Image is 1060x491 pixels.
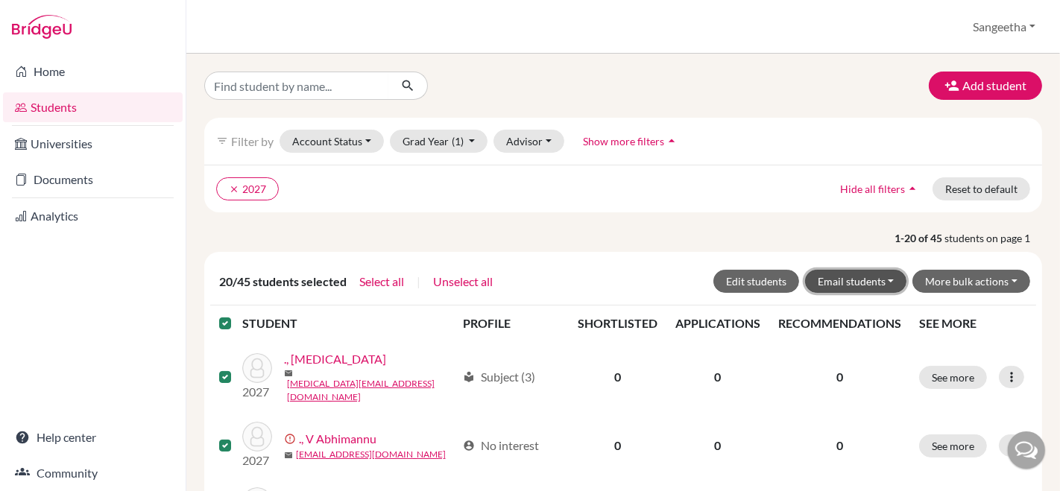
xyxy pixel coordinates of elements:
i: filter_list [216,135,228,147]
p: 2027 [242,383,272,401]
td: 0 [666,413,769,478]
span: (1) [452,135,464,148]
button: Grad Year(1) [390,130,488,153]
strong: 1-20 of 45 [895,230,944,246]
a: Documents [3,165,183,194]
img: Bridge-U [12,15,72,39]
button: Add student [929,72,1042,100]
span: local_library [464,371,476,383]
th: PROFILE [455,305,569,341]
th: APPLICATIONS [666,305,769,341]
button: Advisor [493,130,564,153]
span: account_circle [464,440,476,452]
button: See more [919,366,987,389]
button: Hide all filtersarrow_drop_up [827,177,933,200]
p: 0 [778,368,901,386]
a: Analytics [3,201,183,231]
span: error_outline [284,433,299,445]
th: SHORTLISTED [569,305,666,341]
button: Unselect all [432,272,493,291]
i: clear [229,184,239,194]
button: clear2027 [216,177,279,200]
button: See more [919,434,987,457]
a: [MEDICAL_DATA][EMAIL_ADDRESS][DOMAIN_NAME] [287,377,457,404]
a: ., V Abhimannu [299,430,376,448]
td: 0 [666,341,769,413]
input: Find student by name... [204,72,389,100]
span: students on page 1 [944,230,1042,246]
div: No interest [464,437,540,454]
td: 0 [569,413,666,478]
a: Students [3,92,183,122]
span: Help [34,10,64,24]
a: Home [3,57,183,86]
th: RECOMMENDATIONS [769,305,910,341]
a: ., [MEDICAL_DATA] [284,350,386,368]
span: Show more filters [583,135,664,148]
th: STUDENT [242,305,455,341]
span: Filter by [231,134,274,148]
span: mail [284,369,293,378]
span: mail [284,451,293,460]
button: Show more filtersarrow_drop_up [570,130,692,153]
span: | [417,273,420,291]
span: 20/45 students selected [219,273,347,291]
div: Subject (3) [464,368,536,386]
button: Sangeetha [966,13,1042,41]
button: Select all [359,272,405,291]
button: Reset to default [933,177,1030,200]
a: Community [3,458,183,488]
p: 2027 [242,452,272,469]
i: arrow_drop_up [905,181,920,196]
i: arrow_drop_up [664,133,679,148]
td: 0 [569,341,666,413]
a: Universities [3,129,183,159]
button: More bulk actions [912,270,1030,293]
button: Edit students [713,270,799,293]
span: Hide all filters [840,183,905,195]
th: SEE MORE [910,305,1036,341]
p: 0 [778,437,901,454]
button: Email students [805,270,907,293]
img: ., Kyra [242,353,272,383]
button: Account Status [280,130,384,153]
a: [EMAIL_ADDRESS][DOMAIN_NAME] [296,448,446,461]
img: ., V Abhimannu [242,422,272,452]
a: Help center [3,422,183,452]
